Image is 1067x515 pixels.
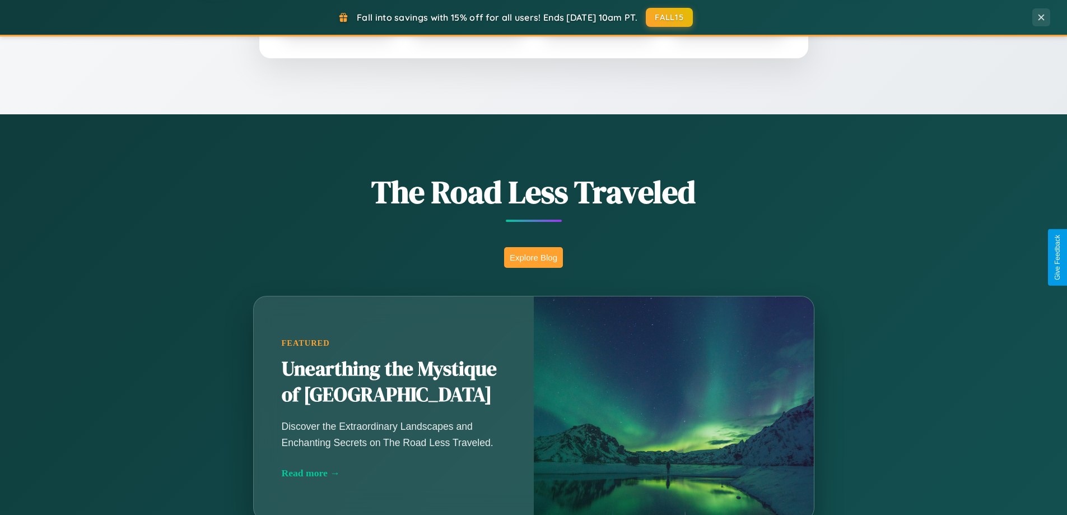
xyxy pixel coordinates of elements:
span: Fall into savings with 15% off for all users! Ends [DATE] 10am PT. [357,12,637,23]
div: Featured [282,338,506,348]
div: Read more → [282,467,506,479]
p: Discover the Extraordinary Landscapes and Enchanting Secrets on The Road Less Traveled. [282,419,506,450]
h2: Unearthing the Mystique of [GEOGRAPHIC_DATA] [282,356,506,408]
button: Explore Blog [504,247,563,268]
button: FALL15 [646,8,693,27]
h1: The Road Less Traveled [198,170,870,214]
div: Give Feedback [1054,235,1061,280]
